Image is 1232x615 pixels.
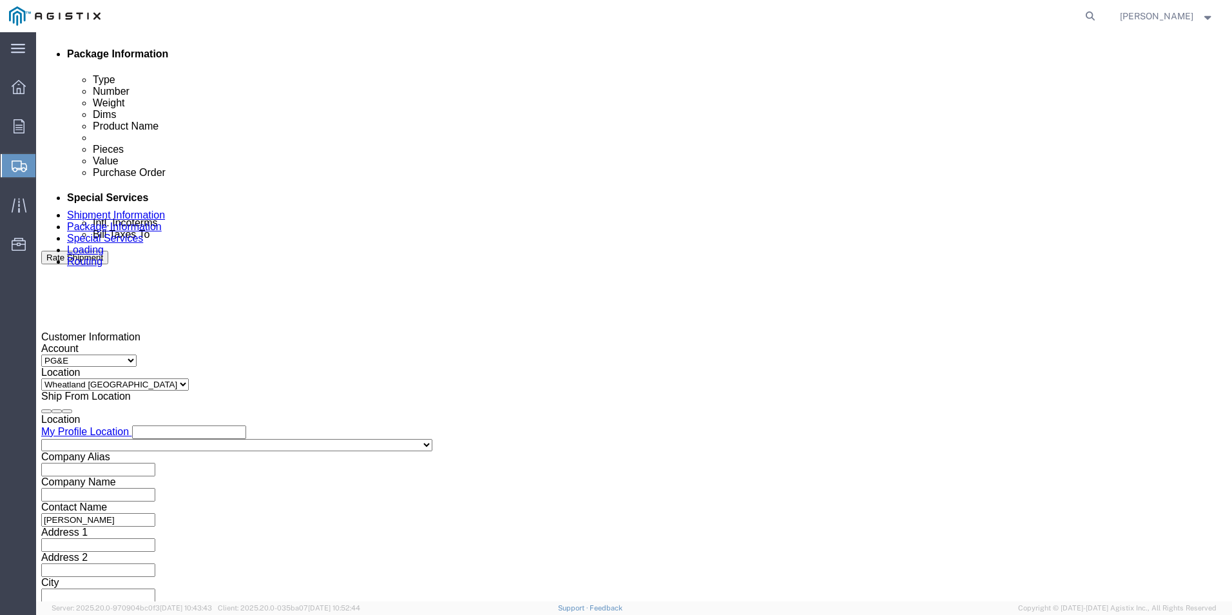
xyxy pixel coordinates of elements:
[1018,603,1217,614] span: Copyright © [DATE]-[DATE] Agistix Inc., All Rights Reserved
[52,604,212,612] span: Server: 2025.20.0-970904bc0f3
[1120,9,1193,23] span: TIMOTHY SANDOVAL
[9,6,101,26] img: logo
[308,604,360,612] span: [DATE] 10:52:44
[558,604,590,612] a: Support
[218,604,360,612] span: Client: 2025.20.0-035ba07
[590,604,622,612] a: Feedback
[1119,8,1215,24] button: [PERSON_NAME]
[36,32,1232,601] iframe: FS Legacy Container
[160,604,212,612] span: [DATE] 10:43:43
